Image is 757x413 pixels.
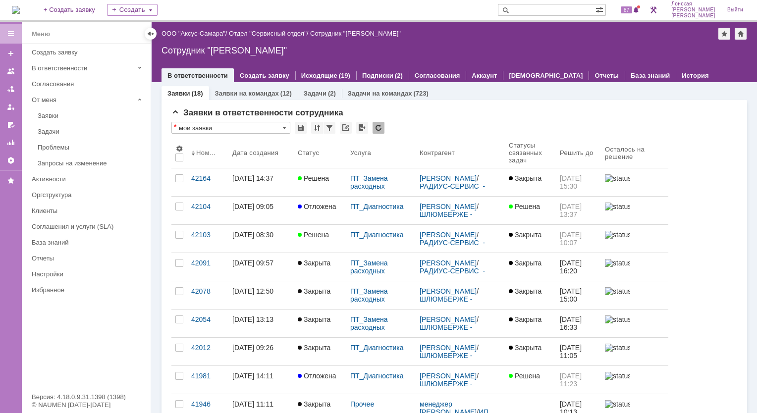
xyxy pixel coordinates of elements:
[191,287,224,295] div: 42078
[601,366,660,394] a: statusbar-100 (1).png
[228,168,294,196] a: [DATE] 14:37
[509,344,541,352] span: Закрыта
[509,174,541,182] span: Закрыта
[601,281,660,309] a: statusbar-100 (1).png
[505,310,556,337] a: Закрыта
[631,72,670,79] a: База знаний
[191,315,224,323] div: 42054
[328,90,336,97] div: (2)
[420,380,498,404] a: ШЛЮМБЕРЖЕ - Компания "Шлюмберже Лоджелко, Инк"
[187,281,228,309] a: 42078
[171,108,343,117] span: Заявки в ответственности сотрудника
[605,231,630,239] img: statusbar-15 (1).png
[191,259,224,267] div: 42091
[295,122,307,134] div: Сохранить вид
[32,223,145,230] div: Соглашения и услуги (SLA)
[228,338,294,365] a: [DATE] 09:26
[232,259,273,267] div: [DATE] 09:57
[232,174,273,182] div: [DATE] 14:37
[420,149,457,156] div: Контрагент
[420,287,501,303] div: /
[28,219,149,234] a: Соглашения и услуги (SLA)
[191,174,224,182] div: 42164
[356,122,368,134] div: Экспорт списка
[505,253,556,281] a: Закрыта
[601,225,660,253] a: statusbar-15 (1).png
[32,49,145,56] div: Создать заявку
[420,267,494,291] a: РАДИУС-СЕРВИС - ООО «Фирма «Радиус-Сервис»
[560,372,584,388] span: [DATE] 11:23
[350,315,395,355] a: ПТ_Замена расходных материалов / ресурсных деталей
[228,281,294,309] a: [DATE] 12:50
[28,251,149,266] a: Отчеты
[420,203,477,210] a: [PERSON_NAME]
[601,197,660,224] a: statusbar-100 (1).png
[32,402,141,408] div: © NAUMEN [DATE]-[DATE]
[187,253,228,281] a: 42091
[28,266,149,282] a: Настройки
[324,122,335,134] div: Фильтрация...
[298,372,336,380] span: Отложена
[420,287,477,295] a: [PERSON_NAME]
[294,225,346,253] a: Решена
[601,253,660,281] a: statusbar-100 (1).png
[350,344,404,352] a: ПТ_Диагностика
[298,231,329,239] span: Решена
[595,72,619,79] a: Отчеты
[509,315,541,323] span: Закрыта
[348,90,412,97] a: Задачи на командах
[3,153,19,168] a: Настройки
[556,310,601,337] a: [DATE] 16:33
[556,338,601,365] a: [DATE] 11:05
[12,6,20,14] img: logo
[414,90,429,97] div: (723)
[28,76,149,92] a: Согласования
[350,287,395,327] a: ПТ_Замена расходных материалов / ресурсных деталей
[28,171,149,187] a: Активности
[294,168,346,196] a: Решена
[298,149,320,156] div: Статус
[3,46,19,61] a: Создать заявку
[605,174,630,182] img: statusbar-100 (1).png
[229,30,307,37] a: Отдел "Сервисный отдел"
[175,145,183,153] span: Настройки
[196,149,216,156] div: Номер
[509,231,541,239] span: Закрыта
[671,7,715,13] span: [PERSON_NAME]
[228,138,294,168] th: Дата создания
[556,225,601,253] a: [DATE] 10:07
[32,270,145,278] div: Настройки
[298,287,330,295] span: Закрыта
[420,372,477,380] a: [PERSON_NAME]
[304,90,326,97] a: Задачи
[228,197,294,224] a: [DATE] 09:05
[32,80,145,88] div: Согласования
[556,253,601,281] a: [DATE] 16:20
[174,123,176,130] div: Настройки списка отличаются от сохраненных в виде
[311,122,323,134] div: Сортировка...
[340,122,352,134] div: Скопировать ссылку на список
[560,259,584,275] span: [DATE] 16:20
[3,117,19,133] a: Мои согласования
[232,287,273,295] div: [DATE] 12:50
[32,286,134,294] div: Избранное
[191,344,224,352] div: 42012
[560,287,584,303] span: [DATE] 15:00
[294,310,346,337] a: Закрыта
[718,28,730,40] div: Добавить в избранное
[32,239,145,246] div: База знаний
[420,315,501,331] div: /
[509,203,540,210] span: Решена
[472,72,497,79] a: Аккаунт
[187,138,228,168] th: Номер
[32,28,50,40] div: Меню
[395,72,403,79] div: (2)
[232,231,273,239] div: [DATE] 08:30
[605,344,630,352] img: statusbar-60 (1).png
[505,366,556,394] a: Решена
[191,203,224,210] div: 42104
[601,138,660,168] th: Осталось на решение
[420,259,477,267] a: [PERSON_NAME]
[294,366,346,394] a: Отложена
[509,259,541,267] span: Закрыта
